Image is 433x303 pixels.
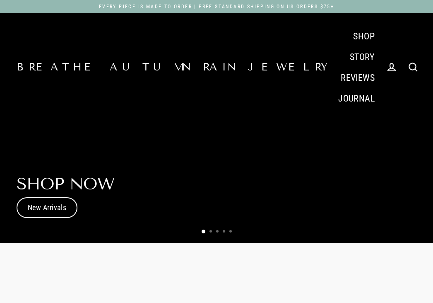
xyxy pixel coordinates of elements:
li: Page dot 2 [209,230,212,233]
a: SHOP [347,26,381,46]
li: Page dot 5 [229,230,232,233]
a: REVIEWS [334,67,381,88]
li: Page dot 1 [202,230,205,233]
a: Breathe Autumn Rain Jewelry [17,62,332,73]
a: New Arrivals [17,197,77,218]
div: Primary [332,26,381,109]
li: Page dot 3 [216,230,219,233]
a: JOURNAL [332,88,381,109]
a: STORY [344,46,381,67]
h2: Shop Now [17,176,114,192]
li: Page dot 4 [223,230,225,233]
